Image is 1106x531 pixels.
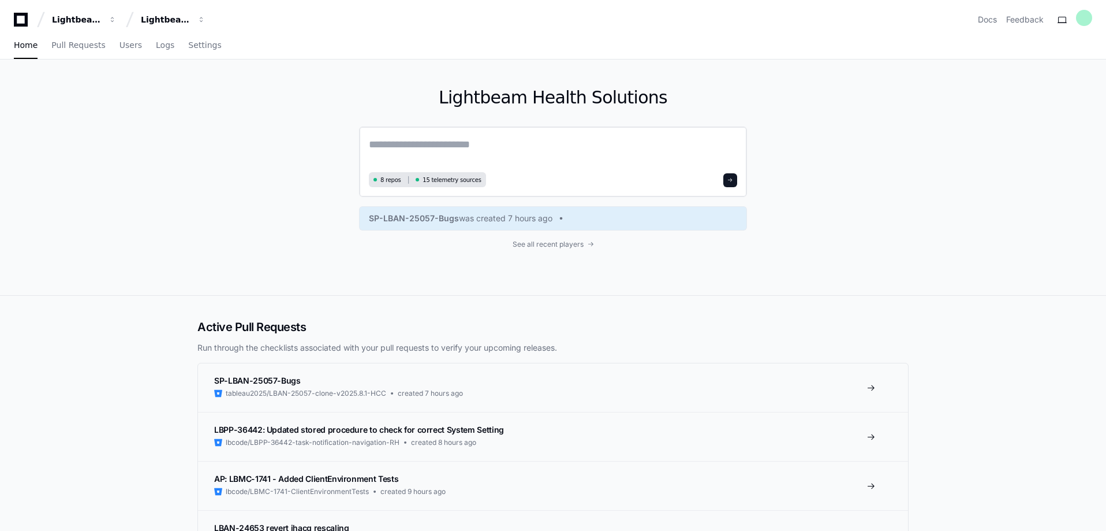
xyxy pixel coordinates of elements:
div: Lightbeam Health [52,14,102,25]
span: See all recent players [513,240,584,249]
span: AP: LBMC-1741 - Added ClientEnvironment Tests [214,474,398,484]
a: SP-LBAN-25057-Bugswas created 7 hours ago [369,213,737,224]
span: created 8 hours ago [411,438,476,447]
a: LBPP-36442: Updated stored procedure to check for correct System Settinglbcode/LBPP-36442-task-no... [198,412,908,461]
a: Settings [188,32,221,59]
a: Docs [978,14,997,25]
span: was created 7 hours ago [459,213,552,224]
span: Logs [156,42,174,49]
span: lbcode/LBMC-1741-ClientEnvironmentTests [226,487,369,496]
a: Users [119,32,142,59]
span: Home [14,42,38,49]
span: SP-LBAN-25057-Bugs [369,213,459,224]
a: See all recent players [359,240,747,249]
h1: Lightbeam Health Solutions [359,87,747,108]
span: SP-LBAN-25057-Bugs [214,376,301,385]
span: tableau2025/LBAN-25057-clone-v2025.8.1-HCC [226,389,386,398]
span: Settings [188,42,221,49]
span: 15 telemetry sources [423,176,481,184]
span: created 7 hours ago [398,389,463,398]
a: Pull Requests [51,32,105,59]
button: Lightbeam Health Solutions [136,9,210,30]
a: Logs [156,32,174,59]
a: Home [14,32,38,59]
a: SP-LBAN-25057-Bugstableau2025/LBAN-25057-clone-v2025.8.1-HCCcreated 7 hours ago [198,363,908,412]
a: AP: LBMC-1741 - Added ClientEnvironment Testslbcode/LBMC-1741-ClientEnvironmentTestscreated 9 hou... [198,461,908,510]
span: lbcode/LBPP-36442-task-notification-navigation-RH [226,438,399,447]
span: Users [119,42,142,49]
button: Lightbeam Health [47,9,121,30]
span: 8 repos [380,176,401,184]
span: Pull Requests [51,42,105,49]
span: LBPP-36442: Updated stored procedure to check for correct System Setting [214,425,504,435]
span: created 9 hours ago [380,487,446,496]
p: Run through the checklists associated with your pull requests to verify your upcoming releases. [197,342,909,354]
div: Lightbeam Health Solutions [141,14,190,25]
button: Feedback [1006,14,1044,25]
h2: Active Pull Requests [197,319,909,335]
